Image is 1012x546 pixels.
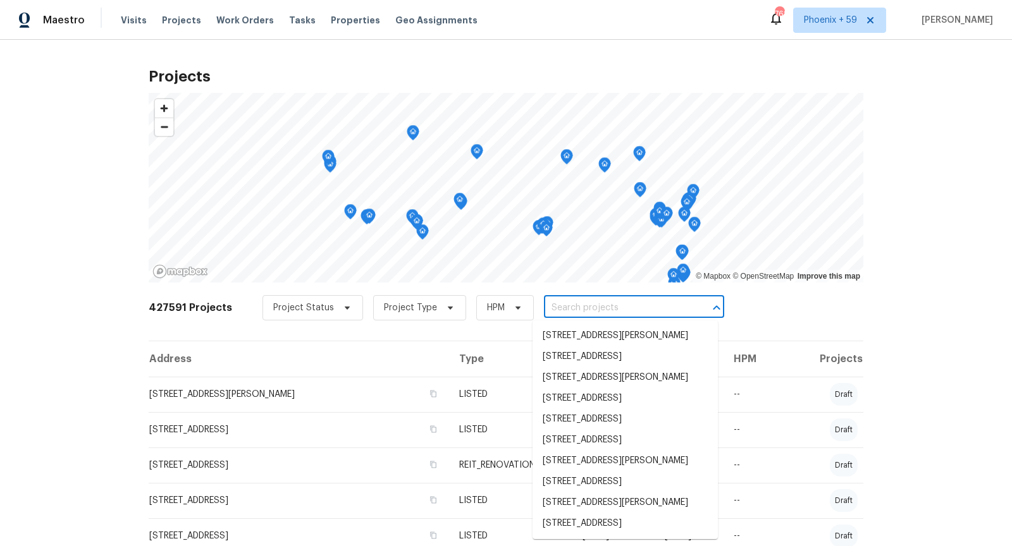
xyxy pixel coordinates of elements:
a: Improve this map [798,272,860,281]
div: draft [830,383,858,406]
h2: Projects [149,70,863,83]
a: Mapbox homepage [152,264,208,279]
button: Close [708,299,725,317]
span: Properties [331,14,380,27]
div: Map marker [540,221,553,241]
input: Search projects [544,298,689,318]
div: Map marker [667,268,680,288]
button: Copy Address [428,494,439,506]
div: Map marker [653,202,666,221]
div: Map marker [634,182,646,202]
td: -- [724,483,779,518]
td: -- [724,377,779,412]
td: [STREET_ADDRESS] [149,483,449,518]
li: [STREET_ADDRESS][PERSON_NAME] [533,492,718,513]
span: Phoenix + 59 [804,14,857,27]
td: LISTED [449,412,572,447]
div: Map marker [653,204,666,224]
span: Projects [162,14,201,27]
li: [STREET_ADDRESS] [533,346,718,367]
th: Address [149,341,449,377]
h2: 427591 Projects [149,301,232,314]
div: Map marker [678,207,691,226]
td: LISTED [449,483,572,518]
span: [PERSON_NAME] [916,14,993,27]
li: [STREET_ADDRESS] [533,430,718,451]
td: -- [724,447,779,483]
div: Map marker [560,149,573,169]
button: Copy Address [428,530,439,541]
li: [STREET_ADDRESS][PERSON_NAME] [533,451,718,471]
div: Map marker [682,193,694,212]
td: [STREET_ADDRESS][PERSON_NAME] [149,377,449,412]
canvas: Map [149,93,863,282]
div: Map marker [537,217,550,237]
li: [STREET_ADDRESS] [533,471,718,492]
div: Map marker [677,264,689,283]
span: Visits [121,14,147,27]
div: Map marker [416,224,429,244]
div: Map marker [344,204,357,224]
div: Map marker [406,209,419,229]
li: [STREET_ADDRESS][PERSON_NAME] [533,325,718,346]
span: Project Status [273,301,334,314]
button: Zoom out [155,118,173,136]
li: [STREET_ADDRESS][PERSON_NAME] [533,367,718,388]
div: Map marker [322,150,335,169]
div: Map marker [650,208,662,227]
div: draft [830,418,858,441]
div: draft [830,454,858,476]
td: REIT_RENOVATION [449,447,572,483]
div: Map marker [683,192,696,212]
span: Work Orders [216,14,274,27]
a: OpenStreetMap [732,272,794,281]
div: Map marker [533,220,545,240]
span: Project Type [384,301,437,314]
span: Tasks [289,16,316,25]
td: [STREET_ADDRESS] [149,447,449,483]
div: Map marker [541,216,553,236]
div: Map marker [633,146,646,166]
div: Map marker [676,245,688,264]
button: Zoom in [155,99,173,118]
li: [STREET_ADDRESS] [533,388,718,409]
div: Map marker [363,209,376,228]
div: Map marker [361,209,373,229]
button: Copy Address [428,459,439,470]
div: Map marker [687,184,700,203]
div: Map marker [407,125,419,145]
th: Type [449,341,572,377]
div: Map marker [410,214,423,234]
div: Map marker [454,193,466,212]
th: HPM [724,341,779,377]
div: Map marker [598,157,611,177]
button: Copy Address [428,423,439,435]
div: Map marker [660,207,673,226]
div: Map marker [471,144,483,164]
th: Projects [779,341,863,377]
div: Map marker [536,219,548,238]
div: Map marker [676,245,689,264]
a: Mapbox [696,272,731,281]
div: draft [830,489,858,512]
button: Copy Address [428,388,439,399]
span: HPM [487,301,505,314]
td: [STREET_ADDRESS] [149,412,449,447]
li: [STREET_ADDRESS] [533,409,718,430]
td: LISTED [449,377,572,412]
span: Maestro [43,14,85,27]
td: -- [724,412,779,447]
div: Map marker [688,217,701,236]
li: [STREET_ADDRESS] [533,513,718,534]
div: Map marker [681,195,693,215]
div: 762 [775,8,784,20]
span: Geo Assignments [395,14,478,27]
